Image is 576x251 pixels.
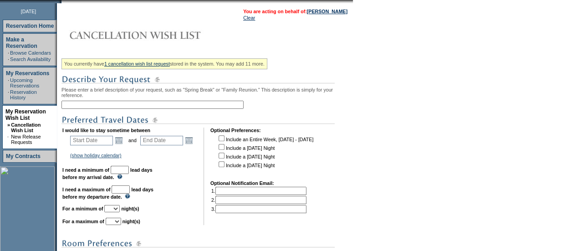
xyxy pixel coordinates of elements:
img: questionMark_lightBlue.gif [125,194,130,199]
img: questionMark_lightBlue.gif [117,174,122,179]
td: · [7,134,10,145]
td: Include an Entire Week, [DATE] - [DATE] Include a [DATE] Night Include a [DATE] Night Include a [... [217,134,313,174]
a: New Release Requests [11,134,41,145]
b: » [7,122,10,128]
td: 3. [211,205,306,213]
td: 1. [211,187,306,195]
a: Upcoming Reservations [10,77,39,88]
a: Browse Calendars [10,50,51,56]
b: For a minimum of [62,206,103,211]
a: My Contracts [6,153,41,159]
a: 1 cancellation wish list request [104,61,170,67]
img: Cancellation Wish List [61,26,244,44]
a: [PERSON_NAME] [307,9,347,14]
a: My Reservations [6,70,49,77]
td: · [8,50,9,56]
td: · [8,56,9,62]
td: · [8,89,9,100]
a: (show holiday calendar) [70,153,122,158]
b: I need a maximum of [62,187,110,192]
a: Clear [243,15,255,20]
img: subTtlRoomPreferences.gif [61,238,335,249]
a: Search Availability [10,56,51,62]
div: You currently have stored in the system. You may add 11 more. [61,58,267,69]
b: I would like to stay sometime between [62,128,150,133]
td: 2. [211,196,306,204]
b: lead days before my arrival date. [62,167,153,180]
input: Date format: M/D/Y. Shortcut keys: [T] for Today. [UP] or [.] for Next Day. [DOWN] or [,] for Pre... [140,136,183,145]
input: Date format: M/D/Y. Shortcut keys: [T] for Today. [UP] or [.] for Next Day. [DOWN] or [,] for Pre... [70,136,113,145]
a: Cancellation Wish List [11,122,41,133]
b: night(s) [122,219,140,224]
a: Open the calendar popup. [114,135,124,145]
a: Reservation Home [6,23,54,29]
b: night(s) [121,206,139,211]
td: and [127,134,138,147]
b: For a maximum of [62,219,104,224]
b: Optional Notification Email: [210,180,274,186]
a: Reservation History [10,89,37,100]
a: My Reservation Wish List [5,108,46,121]
b: lead days before my departure date. [62,187,153,200]
b: Optional Preferences: [210,128,261,133]
a: Open the calendar popup. [184,135,194,145]
td: · [8,77,9,88]
b: I need a minimum of [62,167,109,173]
a: Make a Reservation [6,36,37,49]
span: You are acting on behalf of: [243,9,347,14]
span: [DATE] [21,9,36,14]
